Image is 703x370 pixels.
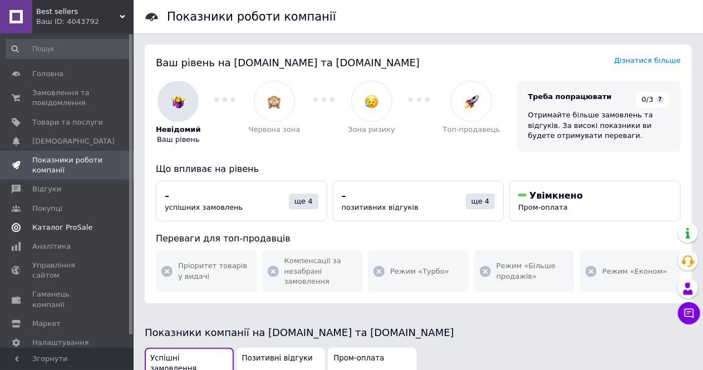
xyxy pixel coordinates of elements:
span: Аналітика [32,241,71,251]
div: 0/3 [636,92,670,107]
img: :rocket: [465,95,479,108]
span: Топ-продавець [443,125,500,135]
span: – [165,190,169,201]
span: Каталог ProSale [32,223,92,233]
span: Пріоритет товарів у видачі [178,261,251,281]
span: Товари та послуги [32,117,103,127]
span: – [342,190,346,201]
span: Ваш рівень на [DOMAIN_NAME] та [DOMAIN_NAME] [156,57,420,68]
a: Дізнатися більше [614,56,681,65]
img: :disappointed_relieved: [365,95,378,108]
span: Пром-оплата [333,353,384,364]
span: [DEMOGRAPHIC_DATA] [32,136,115,146]
span: ? [656,96,664,103]
span: Ваш рівень [157,135,200,145]
span: Пром-оплата [518,203,568,211]
span: Режим «Більше продажів» [496,261,569,281]
span: Гаманець компанії [32,289,103,309]
input: Пошук [6,39,131,59]
span: Червона зона [249,125,301,135]
span: Покупці [32,204,62,214]
span: Режим «Економ» [602,267,667,277]
h1: Показники роботи компанії [167,10,336,23]
span: Показники роботи компанії [32,155,103,175]
button: Чат з покупцем [678,302,700,324]
span: Показники компанії на [DOMAIN_NAME] та [DOMAIN_NAME] [145,327,454,338]
button: –успішних замовленьще 4 [156,181,327,221]
button: УвімкненоПром-оплата [509,181,681,221]
span: Best sellers [36,7,120,17]
div: Отримайте більше замовлень та відгуків. За високі показники ви будете отримувати переваги. [528,110,670,141]
div: ще 4 [289,194,318,209]
span: успішних замовлень [165,203,243,211]
span: Невідомий [156,125,201,135]
span: Управління сайтом [32,260,103,280]
span: Компенсації за незабрані замовлення [284,256,357,287]
span: позитивних відгуків [342,203,419,211]
div: Ваш ID: 4043792 [36,17,134,27]
span: Відгуки [32,184,61,194]
button: –позитивних відгуківще 4 [333,181,504,221]
span: Налаштування [32,338,89,348]
span: Переваги для топ-продавців [156,233,291,244]
span: Режим «Турбо» [390,267,449,277]
span: Маркет [32,319,61,329]
img: :woman-shrugging: [171,95,185,108]
span: Що впливає на рівень [156,164,259,174]
span: Треба попрацювати [528,92,612,101]
span: Позитивні відгуки [242,353,313,364]
img: :see_no_evil: [267,95,281,108]
span: Головна [32,69,63,79]
span: Увімкнено [529,190,583,201]
span: Замовлення та повідомлення [32,88,103,108]
div: ще 4 [466,194,495,209]
span: Зона ризику [348,125,395,135]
